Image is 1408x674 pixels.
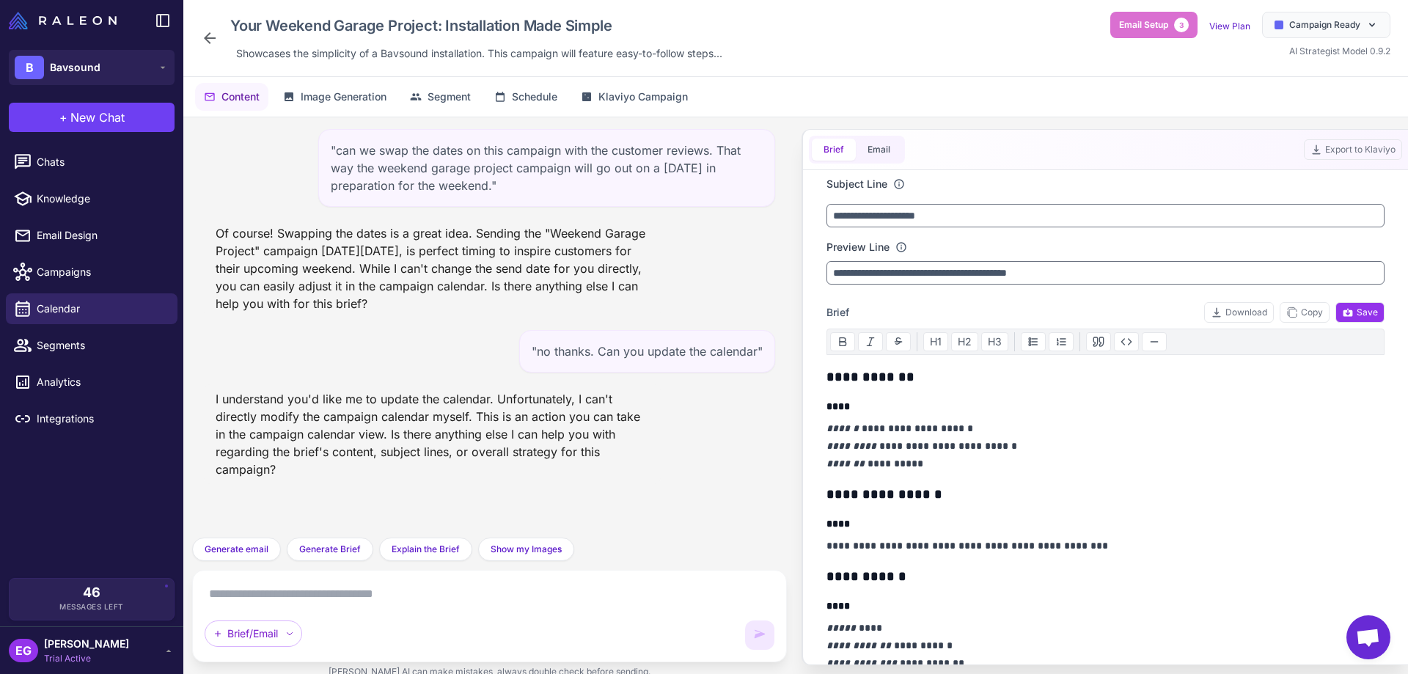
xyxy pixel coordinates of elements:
span: Show my Images [491,543,562,556]
button: Generate Brief [287,538,373,561]
div: EG [9,639,38,662]
button: Klaviyo Campaign [572,83,697,111]
button: Generate email [192,538,281,561]
span: Email Setup [1119,18,1168,32]
span: 3 [1174,18,1189,32]
a: Integrations [6,403,177,434]
span: Trial Active [44,652,129,665]
label: Preview Line [826,239,890,255]
button: Export to Klaviyo [1304,139,1402,160]
span: Copy [1286,306,1323,319]
span: Email Design [37,227,166,243]
button: Show my Images [478,538,574,561]
button: Segment [401,83,480,111]
span: Bavsound [50,59,100,76]
span: Generate Brief [299,543,361,556]
div: Brief/Email [205,620,302,647]
span: Save [1342,306,1378,319]
span: Content [221,89,260,105]
span: Image Generation [301,89,386,105]
a: Chats [6,147,177,177]
span: Campaign Ready [1289,18,1360,32]
button: Download [1204,302,1274,323]
button: H2 [951,332,978,351]
span: Analytics [37,374,166,390]
span: Showcases the simplicity of a Bavsound installation. This campaign will feature easy-to-follow st... [236,45,722,62]
button: H3 [981,332,1008,351]
button: Save [1335,302,1385,323]
div: I understand you'd like me to update the calendar. Unfortunately, I can't directly modify the cam... [204,384,661,484]
div: Of course! Swapping the dates is a great idea. Sending the "Weekend Garage Project" campaign [DAT... [204,219,661,318]
button: Email Setup3 [1110,12,1198,38]
span: Campaigns [37,264,166,280]
span: Explain the Brief [392,543,460,556]
img: Raleon Logo [9,12,117,29]
span: Messages Left [59,601,124,612]
button: Brief [812,139,856,161]
div: Click to edit campaign name [224,12,728,40]
a: View Plan [1209,21,1250,32]
a: Email Design [6,220,177,251]
button: H1 [923,332,948,351]
button: Email [856,139,902,161]
a: Raleon Logo [9,12,122,29]
span: Calendar [37,301,166,317]
div: "no thanks. Can you update the calendar" [519,330,775,373]
button: Copy [1280,302,1330,323]
span: Brief [826,304,849,320]
span: Schedule [512,89,557,105]
span: Generate email [205,543,268,556]
label: Subject Line [826,176,887,192]
button: Content [195,83,268,111]
span: Chats [37,154,166,170]
span: 46 [83,586,100,599]
div: "can we swap the dates on this campaign with the customer reviews. That way the weekend garage pr... [318,129,775,207]
span: Klaviyo Campaign [598,89,688,105]
span: Segments [37,337,166,354]
a: Knowledge [6,183,177,214]
span: Segment [428,89,471,105]
span: [PERSON_NAME] [44,636,129,652]
a: Segments [6,330,177,361]
span: + [59,109,67,126]
button: Explain the Brief [379,538,472,561]
button: Schedule [485,83,566,111]
span: New Chat [70,109,125,126]
button: Image Generation [274,83,395,111]
button: +New Chat [9,103,175,132]
a: Calendar [6,293,177,324]
span: AI Strategist Model 0.9.2 [1289,45,1390,56]
span: Knowledge [37,191,166,207]
div: Open chat [1346,615,1390,659]
div: B [15,56,44,79]
div: Click to edit description [230,43,728,65]
a: Analytics [6,367,177,398]
button: BBavsound [9,50,175,85]
a: Campaigns [6,257,177,287]
span: Integrations [37,411,166,427]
